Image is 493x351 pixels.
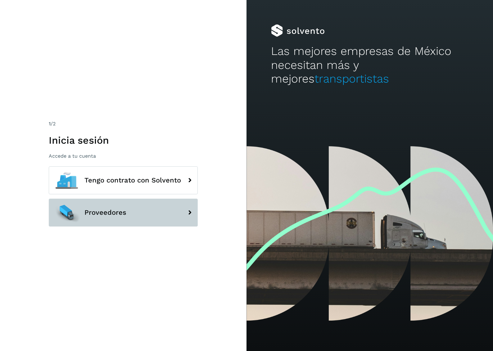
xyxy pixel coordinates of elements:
span: transportistas [314,72,389,85]
span: 1 [49,121,51,127]
h1: Inicia sesión [49,134,198,146]
h2: Las mejores empresas de México necesitan más y mejores [271,44,468,86]
button: Tengo contrato con Solvento [49,166,198,194]
button: Proveedores [49,199,198,227]
span: Proveedores [84,209,126,216]
span: Tengo contrato con Solvento [84,177,181,184]
p: Accede a tu cuenta [49,153,198,159]
div: /2 [49,120,198,128]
